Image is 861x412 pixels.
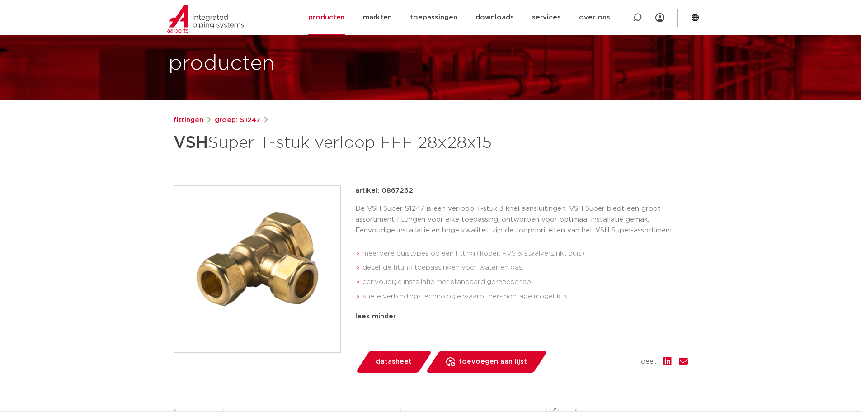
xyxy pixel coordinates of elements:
[355,185,413,196] p: artikel: 0867262
[174,129,513,156] h1: Super T-stuk verloop FFF 28x28x15
[169,49,275,78] h1: producten
[459,355,527,369] span: toevoegen aan lijst
[355,311,688,322] div: lees minder
[355,351,432,373] a: datasheet
[174,115,203,126] a: fittingen
[174,135,208,151] strong: VSH
[376,355,412,369] span: datasheet
[355,204,688,236] p: De VSH Super S1247 is een verloop T-stuk 3 knel aansluitingen. VSH Super biedt een groot assortim...
[362,246,688,261] li: meerdere buistypes op één fitting (koper, RVS & staalverzinkt buis)
[362,275,688,289] li: eenvoudige installatie met standaard gereedschap
[362,289,688,304] li: snelle verbindingstechnologie waarbij her-montage mogelijk is
[174,186,340,352] img: Product Image for VSH Super T-stuk verloop FFF 28x28x15
[641,356,656,367] span: deel:
[362,260,688,275] li: dezelfde fitting toepassingen voor water en gas
[215,115,260,126] a: groep: S1247
[655,8,664,28] div: my IPS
